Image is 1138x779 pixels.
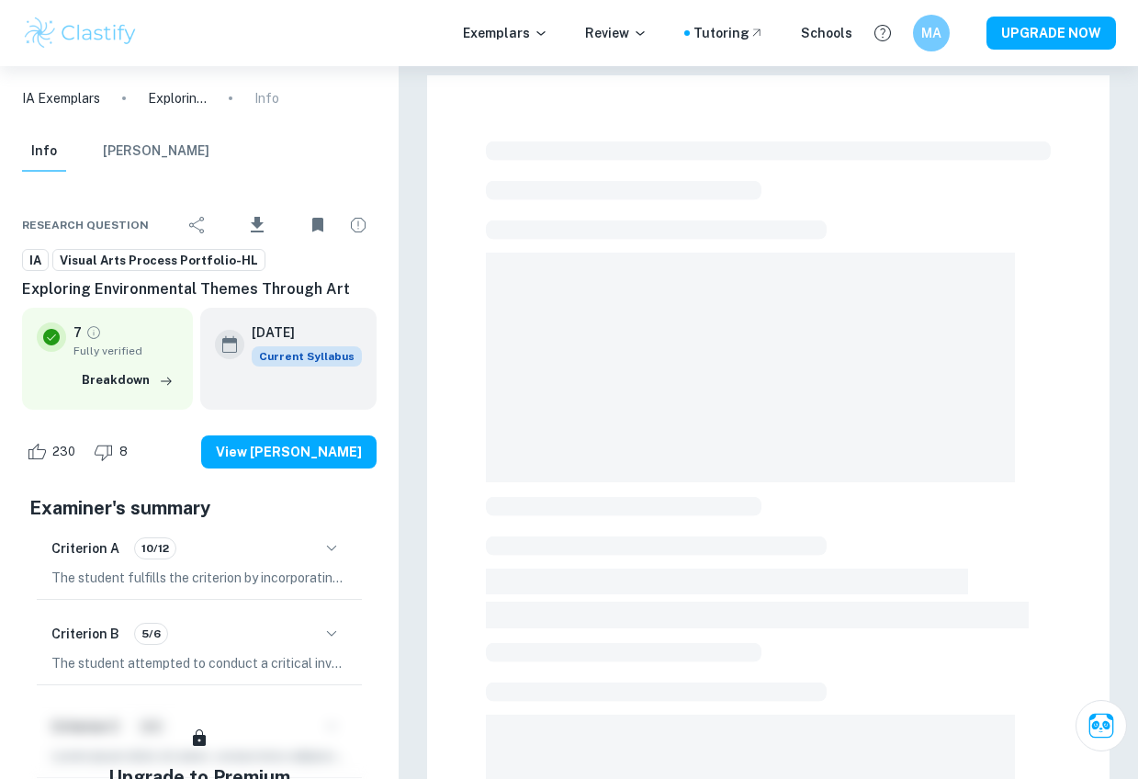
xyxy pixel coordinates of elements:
div: Report issue [340,207,377,243]
span: 8 [109,443,138,461]
p: The student fulfills the criterion by incorporating multiple art-making formats from different ca... [51,568,347,588]
span: 10/12 [135,540,175,557]
a: Tutoring [693,23,764,43]
h6: Criterion B [51,624,119,644]
span: Fully verified [73,343,178,359]
div: Share [179,207,216,243]
h5: Examiner's summary [29,494,369,522]
h6: [DATE] [252,322,347,343]
p: Review [585,23,648,43]
img: Clastify logo [22,15,139,51]
h6: MA [921,23,942,43]
a: Schools [801,23,852,43]
button: [PERSON_NAME] [103,131,209,172]
button: Help and Feedback [867,17,898,49]
span: Visual Arts Process Portfolio-HL [53,252,265,270]
span: 5/6 [135,626,167,642]
a: IA Exemplars [22,88,100,108]
p: Exemplars [463,23,548,43]
button: Ask Clai [1076,700,1127,751]
div: This exemplar is based on the current syllabus. Feel free to refer to it for inspiration/ideas wh... [252,346,362,367]
h6: Criterion A [51,538,119,559]
a: Grade fully verified [85,324,102,341]
button: View [PERSON_NAME] [201,435,377,469]
div: Like [22,437,85,467]
button: MA [913,15,950,51]
div: Unbookmark [299,207,336,243]
span: 230 [42,443,85,461]
div: Download [220,201,296,249]
a: IA [22,249,49,272]
span: Research question [22,217,149,233]
p: The student attempted to conduct a critical investigation in their portfolio; however, it lacks d... [51,653,347,673]
span: IA [23,252,48,270]
a: Visual Arts Process Portfolio-HL [52,249,265,272]
span: Current Syllabus [252,346,362,367]
button: Breakdown [77,367,178,394]
button: UPGRADE NOW [986,17,1116,50]
button: Info [22,131,66,172]
p: 7 [73,322,82,343]
h6: Exploring Environmental Themes Through Art [22,278,377,300]
p: Info [254,88,279,108]
p: Exploring Environmental Themes Through Art [148,88,207,108]
div: Dislike [89,437,138,467]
